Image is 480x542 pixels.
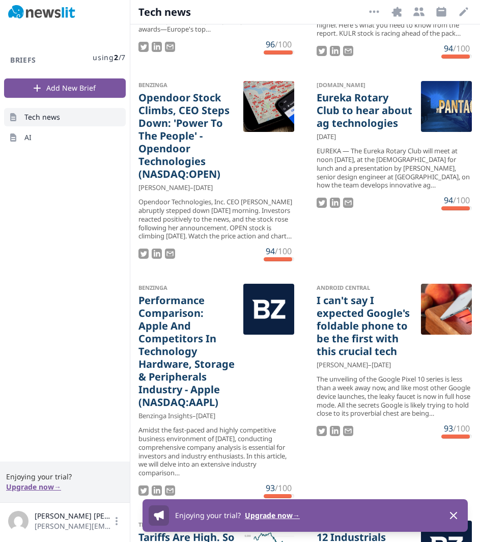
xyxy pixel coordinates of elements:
[4,108,126,126] a: Tech news
[293,510,300,520] span: →
[317,284,413,292] div: Android Central
[330,46,340,56] img: LinkedIn Share
[275,39,292,50] span: /100
[35,521,111,531] span: [PERSON_NAME][EMAIL_ADDRESS][DOMAIN_NAME]
[138,42,149,52] img: Tweet
[165,42,175,52] img: Email story
[165,249,175,259] img: Email story
[152,42,162,52] img: LinkedIn Share
[266,482,275,494] span: 93
[317,46,327,56] img: Tweet
[138,198,294,240] div: Opendoor Technologies, Inc. CEO [PERSON_NAME] abruptly stepped down [DATE] morning. Investors rea...
[6,482,61,492] button: Upgrade now
[4,78,126,98] button: Add New Brief
[317,426,327,436] img: Tweet
[114,52,119,62] span: 2
[317,294,413,358] a: I can't say I expected Google's foldable phone to be the first with this crucial tech
[372,360,391,370] time: [DATE]
[453,43,470,54] span: /100
[138,91,235,180] a: Opendoor Stock Climbs, CEO Steps Down: 'Power To The People' - Opendoor Technologies (NASDAQ:OPEN)
[266,39,275,50] span: 96
[266,246,275,257] span: 94
[6,472,124,482] span: Enjoying your trial?
[245,510,300,521] button: Upgrade now
[343,46,353,56] img: Email story
[152,485,162,496] img: LinkedIn Share
[343,426,353,436] img: Email story
[93,52,126,63] span: using / 7
[275,482,292,494] span: /100
[193,183,213,193] time: [DATE]
[138,81,235,89] div: Benzinga
[175,510,241,520] span: Enjoying your trial?
[138,183,193,193] span: [PERSON_NAME] –
[54,482,61,492] span: →
[196,411,215,421] time: [DATE]
[138,5,192,19] span: Tech news
[138,485,149,496] img: Tweet
[138,294,235,409] a: Performance Comparison: Apple And Competitors In Technology Hardware, Storage & Peripherals Indus...
[24,132,32,143] span: AI
[165,485,175,496] img: Email story
[138,249,149,259] img: Tweet
[330,426,340,436] img: LinkedIn Share
[444,423,453,434] span: 93
[35,511,111,521] span: [PERSON_NAME] [PERSON_NAME]
[453,195,470,206] span: /100
[8,511,122,531] button: [PERSON_NAME] [PERSON_NAME][PERSON_NAME][EMAIL_ADDRESS][DOMAIN_NAME]
[152,249,162,259] img: LinkedIn Share
[4,128,126,147] a: AI
[343,198,353,208] img: Email story
[444,43,453,54] span: 94
[8,5,75,19] img: Newslit
[317,91,413,129] a: Eureka Rotary Club to hear about ag technologies
[24,112,60,122] span: Tech news
[330,198,340,208] img: LinkedIn Share
[138,411,196,421] span: Benzinga Insights –
[317,132,336,142] time: [DATE]
[4,55,42,65] h3: Briefs
[275,246,292,257] span: /100
[453,423,470,434] span: /100
[317,198,327,208] img: Tweet
[317,81,413,89] div: [DOMAIN_NAME]
[138,284,235,292] div: Benzinga
[317,375,472,418] div: The unveiling of the Google Pixel 10 series is less than a week away now, and like most other Goo...
[444,195,453,206] span: 94
[138,426,294,477] div: Amidst the fast-paced and highly competitive business environment of [DATE], conducting comprehen...
[317,147,472,189] div: EUREKA — The Eureka Rotary Club will meet at noon [DATE], at the [DEMOGRAPHIC_DATA] for lunch and...
[317,360,372,370] span: [PERSON_NAME] –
